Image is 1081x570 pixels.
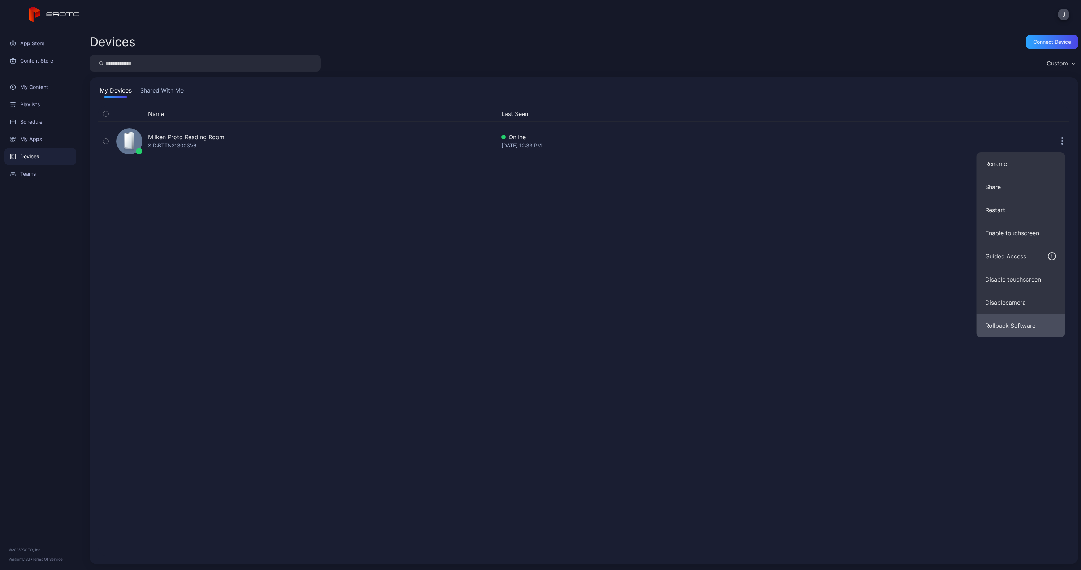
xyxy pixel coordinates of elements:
[501,110,976,118] button: Last Seen
[977,175,1065,198] button: Share
[4,113,76,130] a: Schedule
[1033,39,1071,45] div: Connect device
[98,86,133,98] button: My Devices
[501,141,978,150] div: [DATE] 12:33 PM
[4,165,76,183] a: Teams
[148,110,164,118] button: Name
[977,222,1065,245] button: Enable touchscreen
[33,557,63,561] a: Terms Of Service
[977,314,1065,337] button: Rollback Software
[4,78,76,96] a: My Content
[977,245,1065,268] button: Guided Access
[4,52,76,69] a: Content Store
[4,96,76,113] a: Playlists
[90,35,135,48] h2: Devices
[4,35,76,52] a: App Store
[4,148,76,165] a: Devices
[977,198,1065,222] button: Restart
[981,110,1046,118] div: Update Device
[977,268,1065,291] button: Disable touchscreen
[1058,9,1069,20] button: J
[1043,55,1078,72] button: Custom
[977,152,1065,175] button: Rename
[148,141,197,150] div: SID: BTTN213003V6
[9,557,33,561] span: Version 1.13.1 •
[139,86,185,98] button: Shared With Me
[148,133,224,141] div: Milken Proto Reading Room
[1026,35,1078,49] button: Connect device
[9,547,72,553] div: © 2025 PROTO, Inc.
[1047,60,1068,67] div: Custom
[4,130,76,148] a: My Apps
[985,252,1026,261] div: Guided Access
[977,291,1065,314] button: Disablecamera
[501,133,978,141] div: Online
[1055,110,1069,118] div: Options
